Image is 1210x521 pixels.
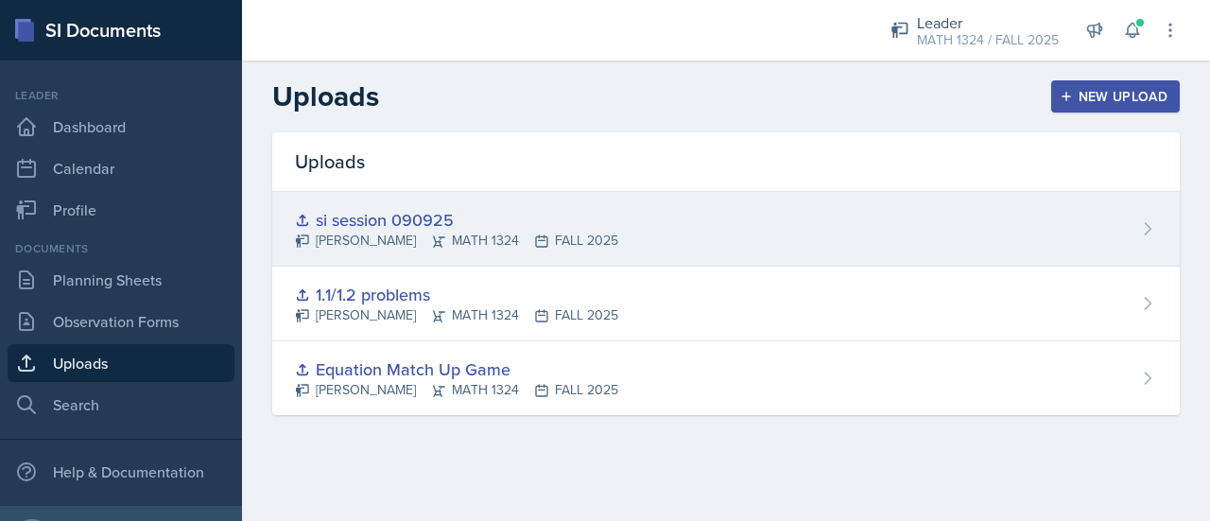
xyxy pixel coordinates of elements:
[8,261,234,299] a: Planning Sheets
[295,305,618,325] div: [PERSON_NAME] MATH 1324 FALL 2025
[272,192,1180,267] a: si session 090925 [PERSON_NAME]MATH 1324FALL 2025
[917,30,1059,50] div: MATH 1324 / FALL 2025
[917,11,1059,34] div: Leader
[8,240,234,257] div: Documents
[8,108,234,146] a: Dashboard
[8,87,234,104] div: Leader
[8,191,234,229] a: Profile
[295,282,618,307] div: 1.1/1.2 problems
[8,386,234,424] a: Search
[1063,89,1168,104] div: New Upload
[295,380,618,400] div: [PERSON_NAME] MATH 1324 FALL 2025
[8,303,234,340] a: Observation Forms
[8,149,234,187] a: Calendar
[272,341,1180,415] a: Equation Match Up Game [PERSON_NAME]MATH 1324FALL 2025
[295,231,618,251] div: [PERSON_NAME] MATH 1324 FALL 2025
[295,207,618,233] div: si session 090925
[272,132,1180,192] div: Uploads
[1051,80,1181,113] button: New Upload
[295,356,618,382] div: Equation Match Up Game
[272,267,1180,341] a: 1.1/1.2 problems [PERSON_NAME]MATH 1324FALL 2025
[8,344,234,382] a: Uploads
[272,79,379,113] h2: Uploads
[8,453,234,491] div: Help & Documentation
